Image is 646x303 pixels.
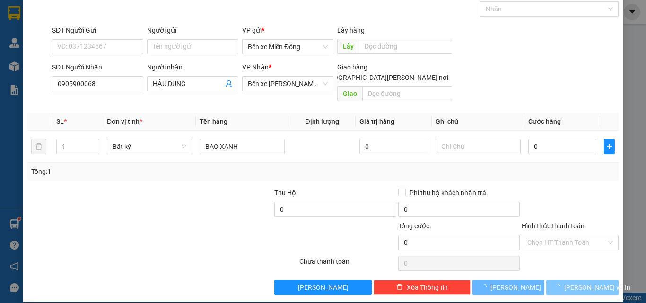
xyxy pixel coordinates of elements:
button: [PERSON_NAME] [472,280,545,295]
input: Dọc đường [359,39,452,54]
span: [PERSON_NAME] [490,282,541,293]
span: Tên hàng [200,118,227,125]
div: VP gửi [242,25,333,35]
span: delete [396,284,403,291]
span: [GEOGRAPHIC_DATA][PERSON_NAME] nơi [319,72,452,83]
span: Tổng cước [398,222,429,230]
span: Phí thu hộ khách nhận trả [406,188,490,198]
button: delete [31,139,46,154]
li: Rạng Đông Buslines [5,5,137,40]
input: Dọc đường [362,86,452,101]
button: [PERSON_NAME] và In [546,280,619,295]
span: Bến xe Miền Đông [248,40,328,54]
span: Thu Hộ [274,189,296,197]
input: VD: Bàn, Ghế [200,139,285,154]
span: VP Nhận [242,63,269,71]
span: Cước hàng [528,118,561,125]
span: loading [480,284,490,290]
span: plus [604,143,614,150]
span: Giao hàng [337,63,367,71]
li: VP Bến xe Miền Đông [5,51,65,72]
span: loading [554,284,564,290]
div: Người nhận [147,62,238,72]
input: 0 [359,139,428,154]
span: Giá trị hàng [359,118,394,125]
div: SĐT Người Gửi [52,25,143,35]
span: Bến xe Quảng Ngãi [248,77,328,91]
li: VP Bến xe [PERSON_NAME][GEOGRAPHIC_DATA][PERSON_NAME] [65,51,126,93]
button: deleteXóa Thông tin [374,280,471,295]
input: Ghi Chú [436,139,521,154]
div: SĐT Người Nhận [52,62,143,72]
label: Hình thức thanh toán [522,222,585,230]
div: Người gửi [147,25,238,35]
span: Bất kỳ [113,139,186,154]
span: Đơn vị tính [107,118,142,125]
span: Xóa Thông tin [407,282,448,293]
span: SL [56,118,64,125]
th: Ghi chú [432,113,524,131]
span: user-add [225,80,233,87]
span: Lấy [337,39,359,54]
span: Giao [337,86,362,101]
button: [PERSON_NAME] [274,280,371,295]
button: plus [604,139,615,154]
span: [PERSON_NAME] và In [564,282,630,293]
span: [PERSON_NAME] [298,282,349,293]
span: Định lượng [305,118,339,125]
div: Tổng: 1 [31,166,250,177]
span: Lấy hàng [337,26,365,34]
div: Chưa thanh toán [298,256,397,273]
